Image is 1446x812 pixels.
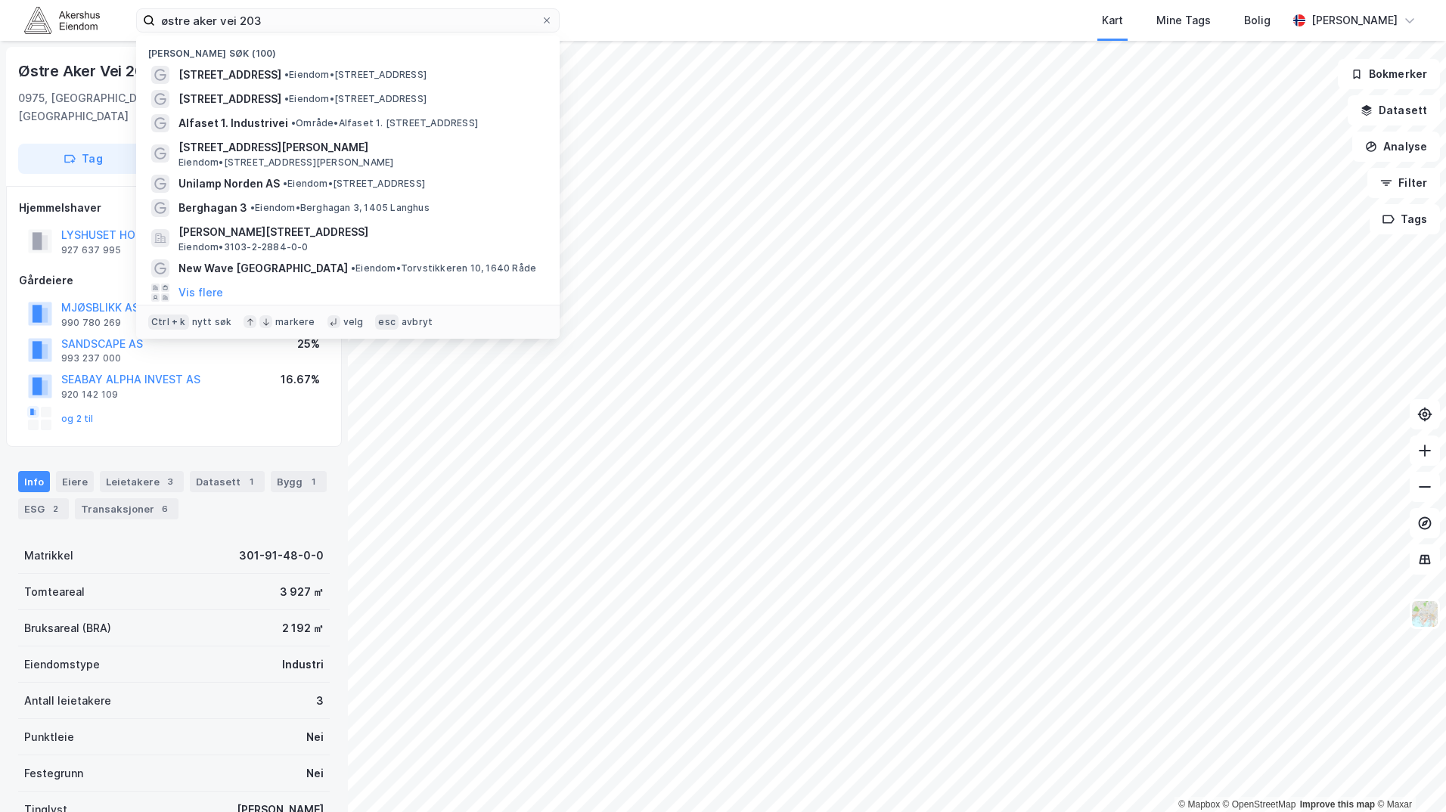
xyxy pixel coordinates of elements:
[283,178,287,189] span: •
[56,471,94,492] div: Eiere
[19,271,329,290] div: Gårdeiere
[61,317,121,329] div: 990 780 269
[178,199,247,217] span: Berghagan 3
[178,241,309,253] span: Eiendom • 3103-2-2884-0-0
[190,471,265,492] div: Datasett
[1348,95,1440,126] button: Datasett
[24,764,83,783] div: Festegrunn
[18,471,50,492] div: Info
[178,114,288,132] span: Alfaset 1. Industrivei
[1300,799,1375,810] a: Improve this map
[163,474,178,489] div: 3
[178,138,541,157] span: [STREET_ADDRESS][PERSON_NAME]
[178,259,348,277] span: New Wave [GEOGRAPHIC_DATA]
[275,316,315,328] div: markere
[18,89,215,126] div: 0975, [GEOGRAPHIC_DATA], [GEOGRAPHIC_DATA]
[18,144,148,174] button: Tag
[306,728,324,746] div: Nei
[1338,59,1440,89] button: Bokmerker
[24,655,100,674] div: Eiendomstype
[250,202,430,214] span: Eiendom • Berghagan 3, 1405 Langhus
[284,93,289,104] span: •
[284,93,427,105] span: Eiendom • [STREET_ADDRESS]
[375,315,399,330] div: esc
[1156,11,1211,29] div: Mine Tags
[316,692,324,710] div: 3
[24,7,100,33] img: akershus-eiendom-logo.9091f326c980b4bce74ccdd9f866810c.svg
[1223,799,1296,810] a: OpenStreetMap
[178,175,280,193] span: Unilamp Norden AS
[1178,799,1220,810] a: Mapbox
[157,501,172,516] div: 6
[24,728,74,746] div: Punktleie
[271,471,327,492] div: Bygg
[178,90,281,108] span: [STREET_ADDRESS]
[1410,600,1439,628] img: Z
[178,223,541,241] span: [PERSON_NAME][STREET_ADDRESS]
[280,583,324,601] div: 3 927 ㎡
[24,547,73,565] div: Matrikkel
[61,352,121,364] div: 993 237 000
[343,316,364,328] div: velg
[402,316,433,328] div: avbryt
[1370,739,1446,812] div: Kontrollprogram for chat
[1370,204,1440,234] button: Tags
[178,66,281,84] span: [STREET_ADDRESS]
[281,370,320,389] div: 16.67%
[282,655,324,674] div: Industri
[351,262,536,274] span: Eiendom • Torvstikkeren 10, 1640 Råde
[306,764,324,783] div: Nei
[24,619,111,637] div: Bruksareal (BRA)
[18,498,69,519] div: ESG
[239,547,324,565] div: 301-91-48-0-0
[1367,168,1440,198] button: Filter
[18,59,156,83] div: Østre Aker Vei 207
[61,244,121,256] div: 927 637 995
[284,69,427,81] span: Eiendom • [STREET_ADDRESS]
[250,202,255,213] span: •
[19,199,329,217] div: Hjemmelshaver
[75,498,178,519] div: Transaksjoner
[1102,11,1123,29] div: Kart
[48,501,63,516] div: 2
[24,692,111,710] div: Antall leietakere
[297,335,320,353] div: 25%
[244,474,259,489] div: 1
[291,117,478,129] span: Område • Alfaset 1. [STREET_ADDRESS]
[136,36,560,63] div: [PERSON_NAME] søk (100)
[282,619,324,637] div: 2 192 ㎡
[24,583,85,601] div: Tomteareal
[155,9,541,32] input: Søk på adresse, matrikkel, gårdeiere, leietakere eller personer
[148,315,189,330] div: Ctrl + k
[291,117,296,129] span: •
[192,316,232,328] div: nytt søk
[284,69,289,80] span: •
[61,389,118,401] div: 920 142 109
[100,471,184,492] div: Leietakere
[178,157,393,169] span: Eiendom • [STREET_ADDRESS][PERSON_NAME]
[1370,739,1446,812] iframe: Chat Widget
[178,284,223,302] button: Vis flere
[283,178,425,190] span: Eiendom • [STREET_ADDRESS]
[351,262,355,274] span: •
[1244,11,1271,29] div: Bolig
[306,474,321,489] div: 1
[1311,11,1398,29] div: [PERSON_NAME]
[1352,132,1440,162] button: Analyse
